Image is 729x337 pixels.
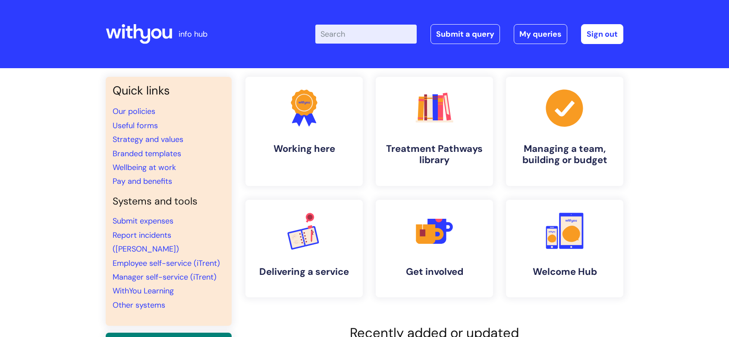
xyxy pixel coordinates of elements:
[252,143,356,154] h4: Working here
[245,77,363,186] a: Working here
[113,286,174,296] a: WithYou Learning
[514,24,567,44] a: My queries
[252,266,356,277] h4: Delivering a service
[113,134,183,145] a: Strategy and values
[113,272,217,282] a: Manager self-service (iTrent)
[430,24,500,44] a: Submit a query
[383,266,486,277] h4: Get involved
[506,77,623,186] a: Managing a team, building or budget
[513,266,616,277] h4: Welcome Hub
[179,27,207,41] p: info hub
[113,84,225,98] h3: Quick links
[581,24,623,44] a: Sign out
[113,162,176,173] a: Wellbeing at work
[376,200,493,297] a: Get involved
[113,258,220,268] a: Employee self-service (iTrent)
[113,300,165,310] a: Other systems
[113,216,173,226] a: Submit expenses
[513,143,616,166] h4: Managing a team, building or budget
[376,77,493,186] a: Treatment Pathways library
[113,195,225,208] h4: Systems and tools
[113,120,158,131] a: Useful forms
[315,24,623,44] div: | -
[245,200,363,297] a: Delivering a service
[113,176,172,186] a: Pay and benefits
[315,25,417,44] input: Search
[113,106,155,117] a: Our policies
[506,200,623,297] a: Welcome Hub
[113,230,179,254] a: Report incidents ([PERSON_NAME])
[383,143,486,166] h4: Treatment Pathways library
[113,148,181,159] a: Branded templates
